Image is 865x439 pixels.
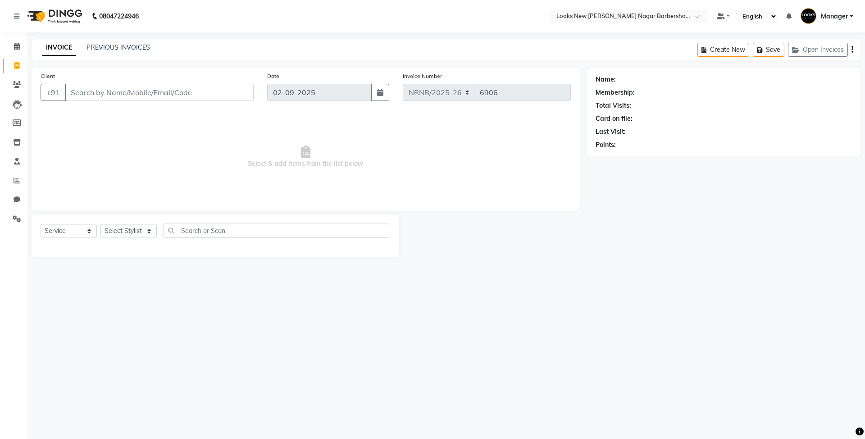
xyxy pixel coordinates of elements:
label: Date [267,72,279,80]
div: Membership: [596,88,635,97]
span: Manager [821,12,848,21]
span: Select & add items from the list below [41,112,571,202]
div: Points: [596,140,616,150]
label: Invoice Number [403,72,442,80]
input: Search or Scan [164,224,390,238]
div: Name: [596,75,616,84]
button: Open Invoices [788,43,848,57]
img: Manager [801,8,816,24]
div: Last Visit: [596,127,626,137]
a: PREVIOUS INVOICES [86,43,150,51]
button: Create New [697,43,749,57]
label: Client [41,72,55,80]
div: Card on file: [596,114,633,123]
a: INVOICE [42,40,76,56]
button: Save [753,43,784,57]
img: logo [23,4,85,29]
b: 08047224946 [99,4,139,29]
div: Total Visits: [596,101,631,110]
button: +91 [41,84,66,101]
input: Search by Name/Mobile/Email/Code [65,84,254,101]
